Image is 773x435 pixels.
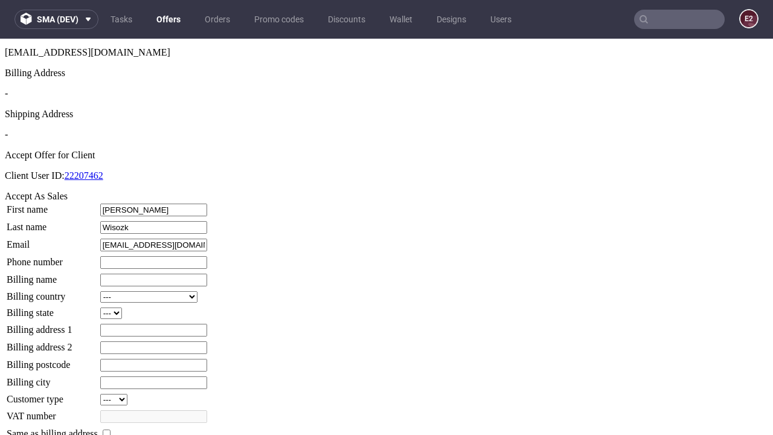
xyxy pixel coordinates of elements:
figcaption: e2 [740,10,757,27]
a: Orders [197,10,237,29]
td: Billing address 2 [6,302,98,316]
td: Billing postcode [6,320,98,333]
div: Shipping Address [5,70,768,81]
span: - [5,50,8,60]
a: Offers [149,10,188,29]
a: Promo codes [247,10,311,29]
td: Customer type [6,355,98,367]
td: VAT number [6,371,98,385]
td: Phone number [6,217,98,231]
span: - [5,91,8,101]
div: Billing Address [5,29,768,40]
button: sma (dev) [14,10,98,29]
td: Last name [6,182,98,196]
td: Billing name [6,234,98,248]
a: Wallet [382,10,420,29]
td: Same as billing address [6,388,98,402]
td: Email [6,199,98,213]
td: Billing address 1 [6,285,98,298]
td: Billing state [6,268,98,281]
div: Accept As Sales [5,152,768,163]
td: First name [6,164,98,178]
span: sma (dev) [37,15,79,24]
td: Billing city [6,337,98,351]
a: 22207462 [65,132,103,142]
span: [EMAIL_ADDRESS][DOMAIN_NAME] [5,8,170,19]
p: Client User ID: [5,132,768,143]
a: Discounts [321,10,373,29]
td: Billing country [6,252,98,265]
a: Designs [429,10,473,29]
a: Tasks [103,10,140,29]
a: Users [483,10,519,29]
div: Accept Offer for Client [5,111,768,122]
